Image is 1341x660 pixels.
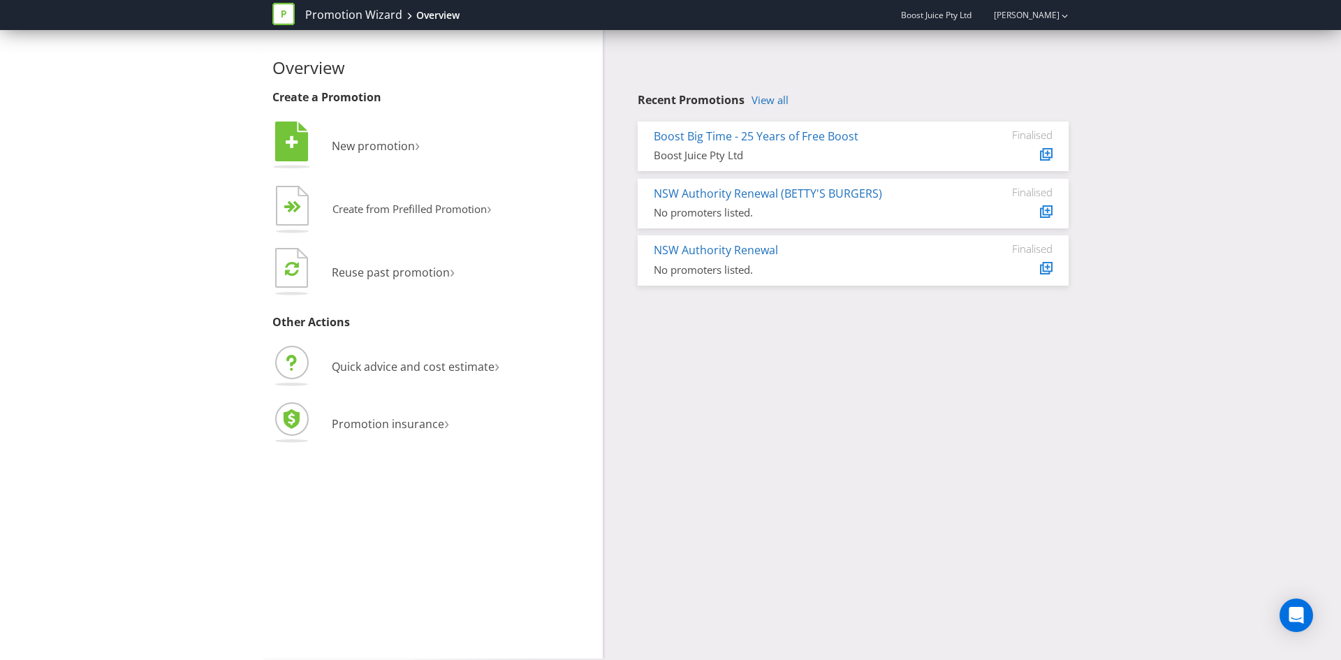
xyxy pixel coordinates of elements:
div: Finalised [969,129,1053,141]
a: [PERSON_NAME] [980,9,1060,21]
a: NSW Authority Renewal [654,242,778,258]
a: Boost Big Time - 25 Years of Free Boost [654,129,858,144]
button: Create from Prefilled Promotion› [272,182,492,238]
div: Overview [416,8,460,22]
div: Finalised [969,242,1053,255]
a: Promotion Wizard [305,7,402,23]
div: Boost Juice Pty Ltd [654,148,948,163]
tspan:  [293,200,302,214]
span: Reuse past promotion [332,265,450,280]
span: Create from Prefilled Promotion [332,202,487,216]
span: › [494,353,499,376]
span: › [487,197,492,219]
span: New promotion [332,138,415,154]
div: No promoters listed. [654,205,948,220]
div: Finalised [969,186,1053,198]
span: Promotion insurance [332,416,444,432]
a: NSW Authority Renewal (BETTY'S BURGERS) [654,186,882,201]
div: No promoters listed. [654,263,948,277]
a: Quick advice and cost estimate› [272,359,499,374]
h3: Create a Promotion [272,91,592,104]
span: Quick advice and cost estimate [332,359,494,374]
span: Boost Juice Pty Ltd [901,9,972,21]
tspan:  [285,261,299,277]
h3: Other Actions [272,316,592,329]
tspan:  [286,135,298,150]
span: › [444,411,449,434]
a: View all [752,94,789,106]
div: Open Intercom Messenger [1280,599,1313,632]
span: › [415,133,420,156]
a: Promotion insurance› [272,416,449,432]
h2: Overview [272,59,592,77]
span: Recent Promotions [638,92,745,108]
span: › [450,259,455,282]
